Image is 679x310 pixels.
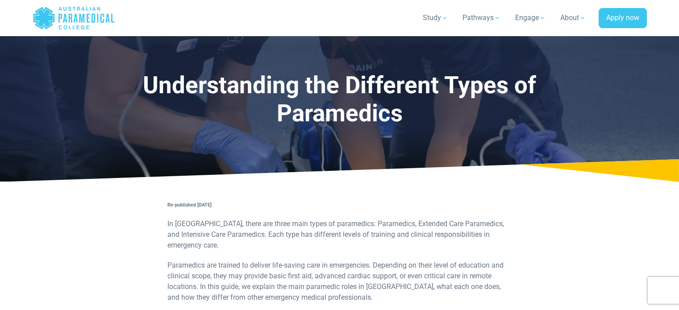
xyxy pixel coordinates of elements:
[167,260,512,303] p: Paramedics are trained to deliver life-saving care in emergencies. Depending on their level of ed...
[33,4,115,33] a: Australian Paramedical College
[457,5,506,30] a: Pathways
[109,71,570,128] h1: Understanding the Different Types of Paramedics
[167,219,512,251] p: In [GEOGRAPHIC_DATA], there are three main types of paramedics: Paramedics, Extended Care Paramed...
[417,5,454,30] a: Study
[510,5,551,30] a: Engage
[555,5,592,30] a: About
[167,202,212,208] strong: Re-published [DATE]
[599,8,647,29] a: Apply now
